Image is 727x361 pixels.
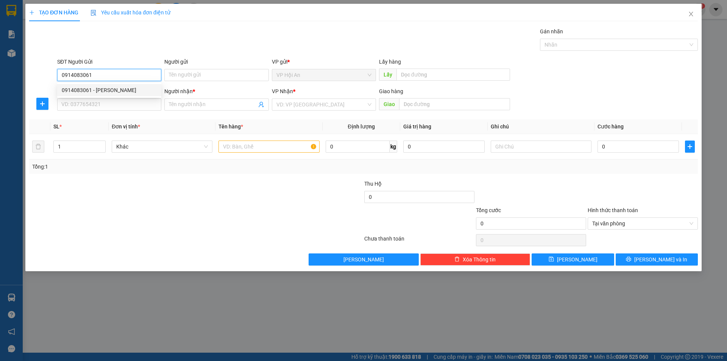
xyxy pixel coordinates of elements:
span: Xóa Thông tin [463,255,496,264]
span: kg [390,141,397,153]
div: VP gửi [272,58,376,66]
span: Lấy hàng [379,59,401,65]
div: 0914083061 - cô vân [57,84,161,96]
span: user-add [258,102,264,108]
span: Tại văn phòng [592,218,693,229]
div: Người gửi [164,58,268,66]
span: Giao [379,98,399,110]
button: plus [685,141,695,153]
span: plus [685,144,694,150]
button: plus [36,98,48,110]
span: [PERSON_NAME] [557,255,598,264]
input: VD: Bàn, Ghế [218,141,319,153]
span: delete [454,256,460,263]
span: close [688,11,694,17]
label: Gán nhãn [540,28,563,34]
span: [PERSON_NAME] [343,255,384,264]
label: Hình thức thanh toán [588,207,638,213]
span: Giao hàng [379,88,403,94]
button: save[PERSON_NAME] [532,253,614,266]
button: printer[PERSON_NAME] và In [616,253,698,266]
span: save [549,256,554,263]
span: Tổng cước [476,207,501,213]
span: printer [626,256,631,263]
input: Dọc đường [396,69,510,81]
button: Close [680,4,702,25]
div: 0914083061 - [PERSON_NAME] [62,86,157,94]
span: plus [37,101,48,107]
div: Tổng: 1 [32,163,281,171]
span: Lấy [379,69,396,81]
span: Giá trị hàng [403,123,431,130]
span: Cước hàng [598,123,624,130]
button: deleteXóa Thông tin [420,253,530,266]
span: Khác [116,141,208,152]
span: Tên hàng [218,123,243,130]
div: Người nhận [164,87,268,95]
button: delete [32,141,44,153]
img: icon [90,10,97,16]
div: Chưa thanh toán [363,234,475,248]
span: Yêu cầu xuất hóa đơn điện tử [90,9,170,16]
button: [PERSON_NAME] [309,253,419,266]
th: Ghi chú [488,119,594,134]
span: Định lượng [348,123,375,130]
input: Dọc đường [399,98,510,110]
input: Ghi Chú [491,141,591,153]
input: 0 [403,141,485,153]
span: [PERSON_NAME] và In [634,255,687,264]
span: SL [53,123,59,130]
div: SĐT Người Gửi [57,58,161,66]
span: VP Nhận [272,88,293,94]
span: Đơn vị tính [112,123,140,130]
span: TẠO ĐƠN HÀNG [29,9,78,16]
span: Thu Hộ [364,181,382,187]
span: plus [29,10,34,15]
span: VP Hội An [276,69,371,81]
